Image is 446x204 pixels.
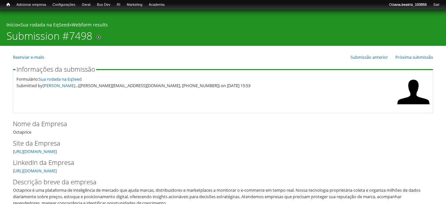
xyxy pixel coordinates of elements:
a: Início [3,2,13,8]
a: Ver perfil do usuário. [397,104,430,109]
a: Sua rodada na EqSeed [20,22,69,28]
a: [URL][DOMAIN_NAME] [13,148,57,154]
a: Academia [146,2,168,8]
a: Início [6,22,18,28]
a: Configurações [49,2,79,8]
h1: Submission #7498 [6,30,92,46]
img: Foto de William Castilhos Valle [397,76,430,108]
span: Início [6,2,10,7]
a: Sair [430,2,443,8]
a: Geral [78,2,94,8]
a: RI [114,2,124,8]
a: Sua rodada na EqSeed [39,76,82,82]
label: Nome da Empresa [13,119,422,129]
a: Webform results [72,22,108,28]
div: » » [6,22,440,30]
a: [URL][DOMAIN_NAME] [13,168,57,174]
strong: ana.beatriz_103955 [394,3,427,6]
a: Próxima submissão [395,54,433,60]
a: Oláana.beatriz_103955 [386,2,430,8]
a: [PERSON_NAME]... [43,83,78,88]
div: Octaprice [13,119,433,135]
a: Adicionar empresa [13,2,49,8]
div: Formulário: [16,76,394,82]
label: Site da Empresa [13,138,422,148]
label: LinkedIn da Empresa [13,158,422,168]
a: Bus Dev [94,2,114,8]
label: Descrição breve da empresa [13,177,422,187]
div: Submitted by ([PERSON_NAME][EMAIL_ADDRESS][DOMAIN_NAME], [PHONE_NUMBER]) on [DATE] 15:53 [16,82,394,89]
a: Reenviar e-mails [13,54,44,60]
a: Marketing [124,2,146,8]
a: Submissão anterior [350,54,388,60]
legend: Informações da submissão [15,66,96,73]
